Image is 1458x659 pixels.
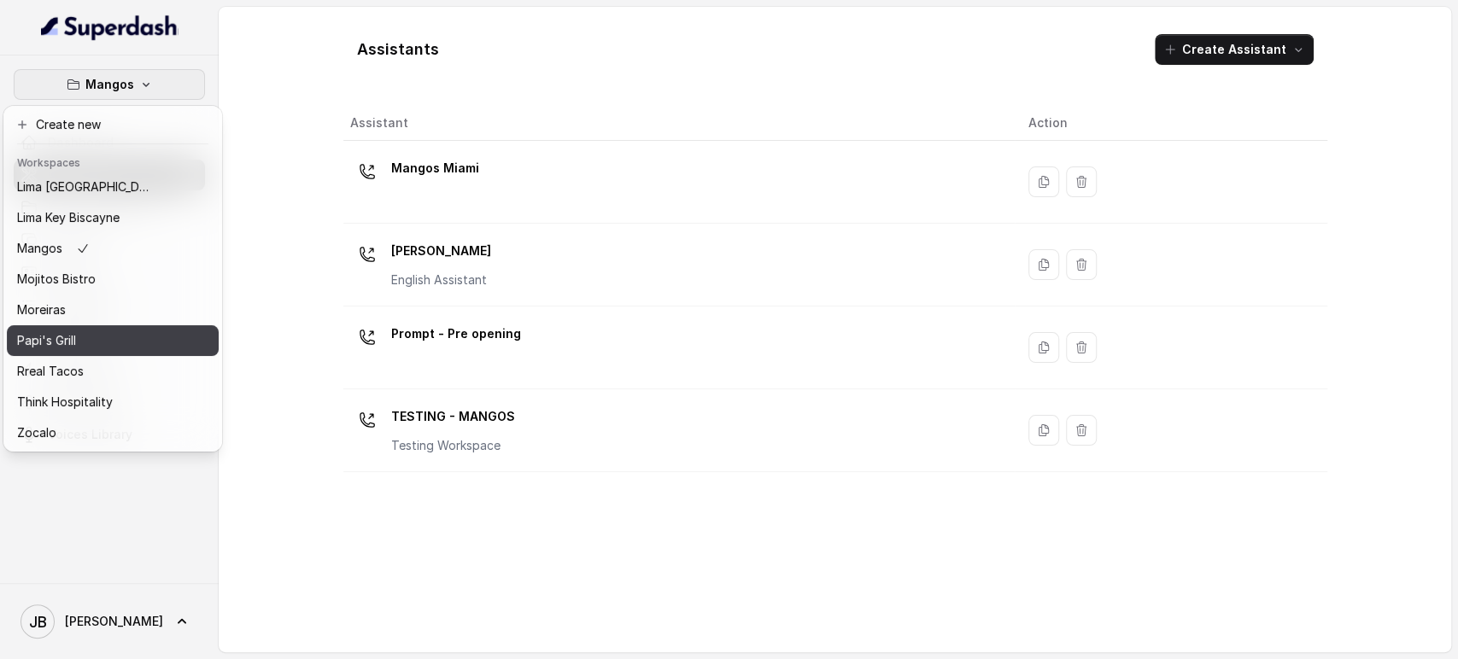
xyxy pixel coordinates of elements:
[85,74,134,95] p: Mangos
[7,109,219,140] button: Create new
[17,177,154,197] p: Lima [GEOGRAPHIC_DATA]
[17,238,62,259] p: Mangos
[17,300,66,320] p: Moreiras
[3,106,222,452] div: Mangos
[7,148,219,175] header: Workspaces
[17,392,113,412] p: Think Hospitality
[14,69,205,100] button: Mangos
[17,330,76,351] p: Papi's Grill
[17,361,84,382] p: Rreal Tacos
[17,423,56,443] p: Zocalo
[17,269,96,289] p: Mojitos Bistro
[17,207,120,228] p: Lima Key Biscayne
